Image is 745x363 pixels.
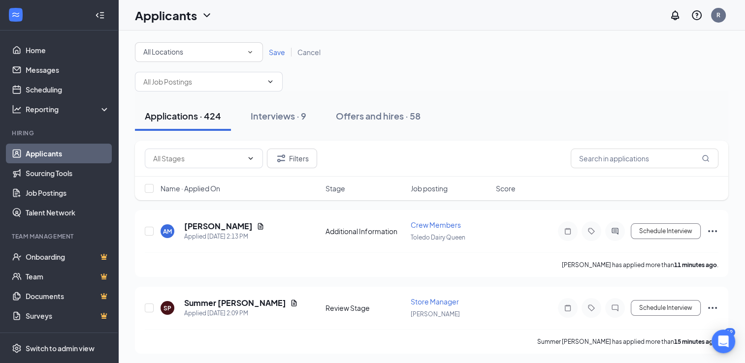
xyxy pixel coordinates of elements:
svg: Tag [585,304,597,312]
p: Summer [PERSON_NAME] has applied more than . [537,337,718,346]
a: Talent Network [26,203,110,222]
svg: ChevronDown [247,154,255,162]
h5: Summer [PERSON_NAME] [184,298,286,308]
svg: SmallChevronDown [246,48,255,57]
div: Applied [DATE] 2:13 PM [184,232,264,242]
a: Scheduling [26,80,110,99]
a: DocumentsCrown [26,286,110,306]
button: Filter Filters [267,149,317,168]
a: SurveysCrown [26,306,110,326]
h5: [PERSON_NAME] [184,221,253,232]
div: Offers and hires · 58 [336,110,421,122]
a: Sourcing Tools [26,163,110,183]
span: Job posting [411,183,448,193]
span: Name · Applied On [161,183,220,193]
svg: MagnifyingGlass [702,154,710,162]
div: 19 [724,328,735,336]
svg: Note [562,227,574,235]
svg: Ellipses [707,225,718,237]
div: Reporting [26,104,110,114]
svg: Tag [585,227,597,235]
svg: Filter [275,152,287,164]
a: Applicants [26,144,110,163]
b: 11 minutes ago [674,261,717,269]
button: Schedule Interview [631,223,701,239]
a: OnboardingCrown [26,247,110,267]
svg: Analysis [12,104,22,114]
a: Job Postings [26,183,110,203]
div: Applied [DATE] 2:09 PM [184,308,298,318]
svg: Collapse [95,10,105,20]
svg: ActiveChat [609,227,621,235]
div: Team Management [12,232,108,241]
div: Open Intercom Messenger [712,330,735,353]
div: All Locations [143,46,255,58]
a: Messages [26,60,110,80]
div: R [716,11,720,19]
a: Home [26,40,110,60]
div: Applications · 424 [145,110,221,122]
span: Save [269,48,285,57]
p: [PERSON_NAME] has applied more than . [562,261,718,269]
span: Store Manager [411,297,459,306]
div: Additional Information [325,226,405,236]
svg: Notifications [669,9,681,21]
a: TeamCrown [26,267,110,286]
svg: Document [290,299,298,307]
span: [PERSON_NAME] [411,310,460,318]
input: Search in applications [571,149,718,168]
svg: ChevronDown [266,78,274,86]
span: Cancel [297,48,321,57]
span: Toledo Dairy Queen [411,234,465,241]
svg: Document [257,222,264,230]
div: SP [163,304,171,312]
span: Score [496,183,516,193]
svg: Note [562,304,574,312]
b: 15 minutes ago [674,338,717,345]
span: All Locations [143,47,183,56]
input: All Job Postings [143,76,262,87]
svg: Settings [12,343,22,353]
svg: WorkstreamLogo [11,10,21,20]
div: AM [163,227,172,236]
h1: Applicants [135,7,197,24]
svg: QuestionInfo [691,9,703,21]
div: Interviews · 9 [251,110,306,122]
div: Review Stage [325,303,405,313]
span: Stage [325,183,345,193]
button: Schedule Interview [631,300,701,316]
svg: Ellipses [707,302,718,314]
div: Hiring [12,129,108,137]
div: Switch to admin view [26,343,95,353]
span: Crew Members [411,220,461,229]
input: All Stages [153,153,243,164]
svg: ChevronDown [201,9,213,21]
svg: ChatInactive [609,304,621,312]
